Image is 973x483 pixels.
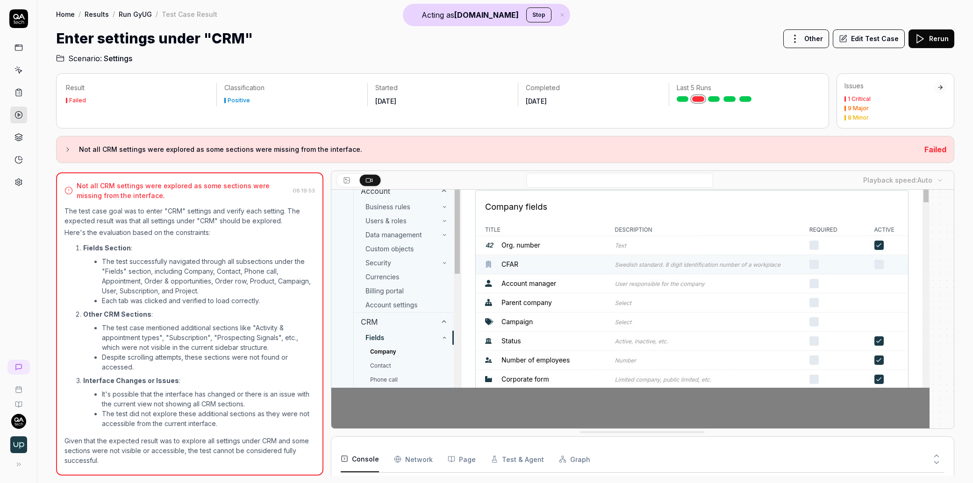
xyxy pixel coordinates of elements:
[64,227,315,237] p: Here's the evaluation based on the constraints:
[848,96,871,102] div: 1 Critical
[4,378,33,393] a: Book a call with us
[102,389,315,409] li: It's possible that the interface has changed or there is an issue with the current view not showi...
[863,175,932,185] div: Playback speed:
[848,115,869,121] div: 8 Minor
[11,414,26,429] img: 7ccf6c19-61ad-4a6c-8811-018b02a1b829.jpg
[83,244,131,252] strong: Fields Section
[102,256,315,296] li: The test successfully navigated through all subsections under the "Fields" section, including Com...
[102,352,315,372] li: Despite scrolling attempts, these sections were not found or accessed.
[69,98,86,103] div: Failed
[844,81,934,91] div: Issues
[924,145,946,154] span: Failed
[77,181,289,200] div: Not all CRM settings were explored as some sections were missing from the interface.
[375,83,510,92] p: Started
[79,144,917,155] h3: Not all CRM settings were explored as some sections were missing from the interface.
[909,29,954,48] button: Rerun
[102,409,315,428] li: The test did not explore these additional sections as they were not accessible from the current i...
[224,83,359,92] p: Classification
[85,9,109,19] a: Results
[66,83,209,92] p: Result
[448,446,476,472] button: Page
[83,376,179,384] strong: Interface Changes or Issues
[4,429,33,455] button: Upsales Logo
[56,9,75,19] a: Home
[56,53,132,64] a: Scenario:Settings
[162,9,217,19] div: Test Case Result
[79,9,81,19] div: /
[66,53,102,64] span: Scenario:
[56,28,253,49] h1: Enter settings under "CRM"
[64,144,917,155] button: Not all CRM settings were explored as some sections were missing from the interface.
[526,97,547,105] time: [DATE]
[677,83,812,92] p: Last 5 Runs
[848,106,869,111] div: 9 Major
[491,446,544,472] button: Test & Agent
[64,206,315,226] p: The test case goal was to enter "CRM" settings and verify each setting. The expected result was t...
[7,360,30,375] a: New conversation
[293,187,315,194] time: 08:19:53
[833,29,905,48] button: Edit Test Case
[526,83,661,92] p: Completed
[102,296,315,305] li: Each tab was clicked and verified to load correctly.
[102,323,315,352] li: The test case mentioned additional sections like "Activity & appointment types", "Subscription", ...
[10,436,27,453] img: Upsales Logo
[83,243,315,253] p: :
[559,446,590,472] button: Graph
[83,310,151,318] strong: Other CRM Sections
[341,446,379,472] button: Console
[64,436,315,465] p: Given that the expected result was to explore all settings under CRM and some sections were not v...
[83,376,315,385] p: :
[119,9,152,19] a: Run GyUG
[4,393,33,408] a: Documentation
[375,97,396,105] time: [DATE]
[156,9,158,19] div: /
[783,29,829,48] button: Other
[104,53,132,64] span: Settings
[228,98,250,103] div: Positive
[526,7,551,22] button: Stop
[83,309,315,319] p: :
[113,9,115,19] div: /
[394,446,433,472] button: Network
